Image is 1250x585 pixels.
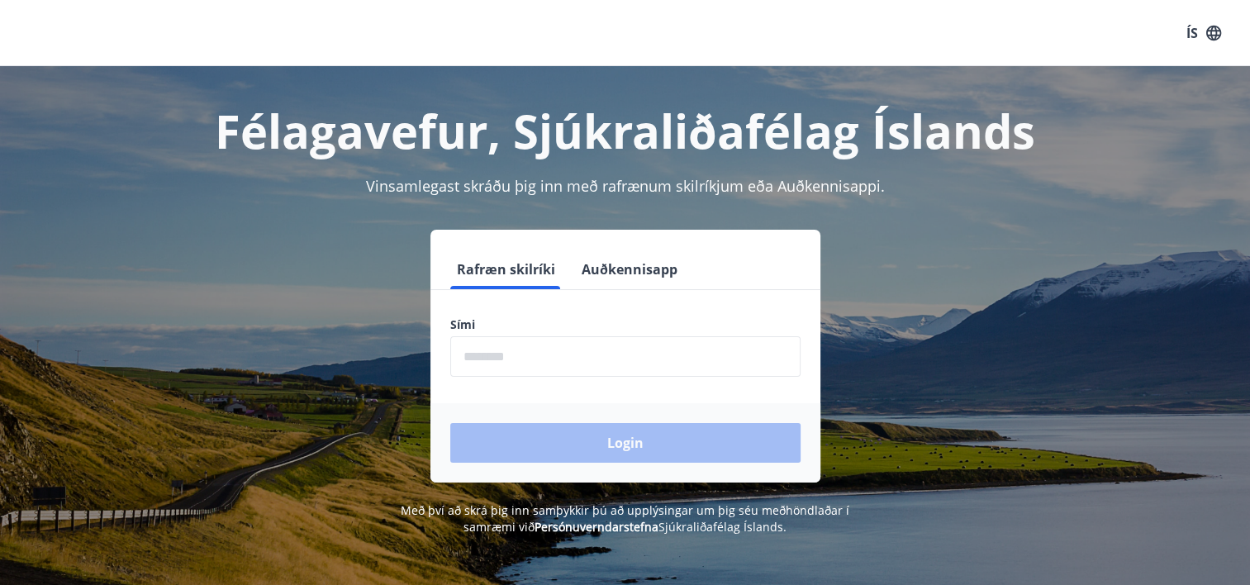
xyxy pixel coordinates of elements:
[450,250,562,289] button: Rafræn skilríki
[450,316,801,333] label: Sími
[366,176,885,196] span: Vinsamlegast skráðu þig inn með rafrænum skilríkjum eða Auðkennisappi.
[50,99,1200,162] h1: Félagavefur, Sjúkraliðafélag Íslands
[535,519,658,535] a: Persónuverndarstefna
[575,250,684,289] button: Auðkennisapp
[1177,18,1230,48] button: ÍS
[401,502,849,535] span: Með því að skrá þig inn samþykkir þú að upplýsingar um þig séu meðhöndlaðar í samræmi við Sjúkral...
